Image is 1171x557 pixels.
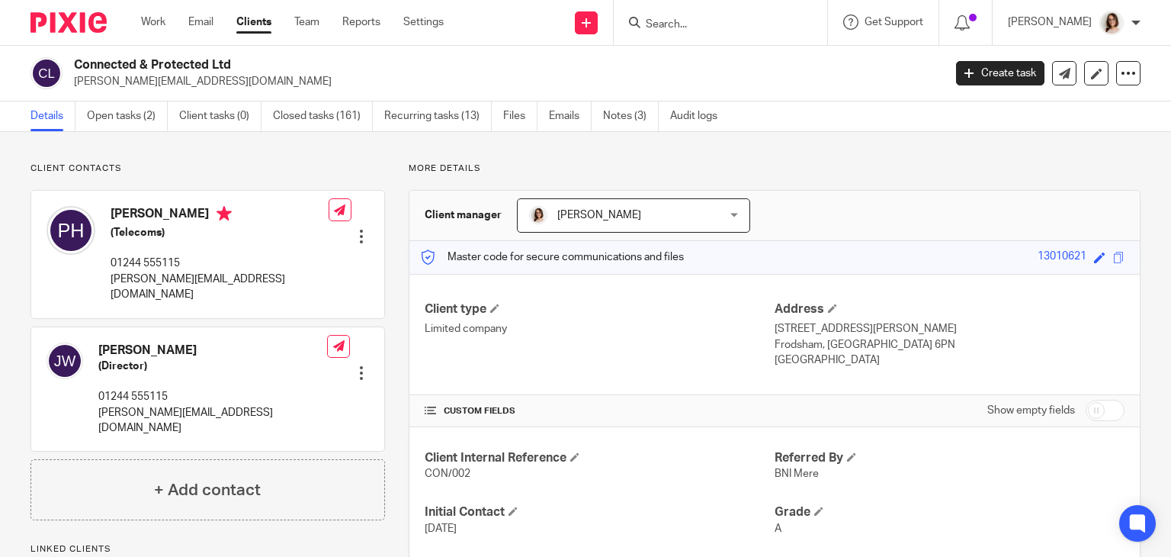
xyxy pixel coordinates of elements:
h3: Client manager [425,208,502,223]
a: Clients [236,14,271,30]
p: [PERSON_NAME][EMAIL_ADDRESS][DOMAIN_NAME] [98,405,327,436]
a: Notes (3) [603,101,659,131]
i: Primary [217,206,232,221]
p: [STREET_ADDRESS][PERSON_NAME] [775,321,1124,336]
img: svg%3E [47,343,83,379]
a: Create task [956,61,1044,85]
span: Get Support [865,17,923,27]
p: Linked clients [30,543,385,555]
a: Email [188,14,213,30]
img: Pixie [30,12,107,33]
h4: Grade [775,504,1124,520]
p: Limited company [425,321,775,336]
p: [PERSON_NAME][EMAIL_ADDRESS][DOMAIN_NAME] [74,74,933,89]
a: Details [30,101,75,131]
p: More details [409,163,1141,175]
h5: (Director) [98,359,327,374]
a: Audit logs [670,101,729,131]
h4: Initial Contact [425,504,775,520]
span: [DATE] [425,523,457,534]
h2: Connected & Protected Ltd [74,57,762,73]
h4: Address [775,301,1124,317]
span: [PERSON_NAME] [557,210,641,221]
a: Settings [403,14,444,30]
a: Open tasks (2) [87,101,168,131]
h4: CUSTOM FIELDS [425,405,775,417]
a: Closed tasks (161) [273,101,373,131]
p: Frodsham, [GEOGRAPHIC_DATA] 6PN [775,337,1124,353]
label: Show empty fields [987,403,1075,418]
span: BNI Mere [775,468,819,479]
img: Caroline%20-%20HS%20-%20LI.png [529,206,547,224]
p: 01244 555115 [98,389,327,404]
h4: Referred By [775,450,1124,466]
a: Work [141,14,165,30]
a: Emails [549,101,592,131]
p: [PERSON_NAME] [1008,14,1092,30]
h4: Client type [425,301,775,317]
h5: (Telecoms) [111,225,329,240]
img: svg%3E [30,57,63,89]
a: Recurring tasks (13) [384,101,492,131]
h4: [PERSON_NAME] [111,206,329,225]
a: Client tasks (0) [179,101,261,131]
a: Reports [342,14,380,30]
img: svg%3E [47,206,95,255]
a: Files [503,101,537,131]
p: [GEOGRAPHIC_DATA] [775,353,1124,368]
h4: Client Internal Reference [425,450,775,466]
p: Master code for secure communications and files [421,250,684,265]
h4: [PERSON_NAME] [98,343,327,359]
p: Client contacts [30,163,385,175]
span: A [775,523,781,534]
img: Caroline%20-%20HS%20-%20LI.png [1099,11,1124,35]
p: 01244 555115 [111,256,329,271]
input: Search [644,18,781,32]
div: 13010621 [1038,249,1086,266]
h4: + Add contact [154,478,261,502]
p: [PERSON_NAME][EMAIL_ADDRESS][DOMAIN_NAME] [111,272,329,303]
a: Team [294,14,319,30]
span: CON/002 [425,468,470,479]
